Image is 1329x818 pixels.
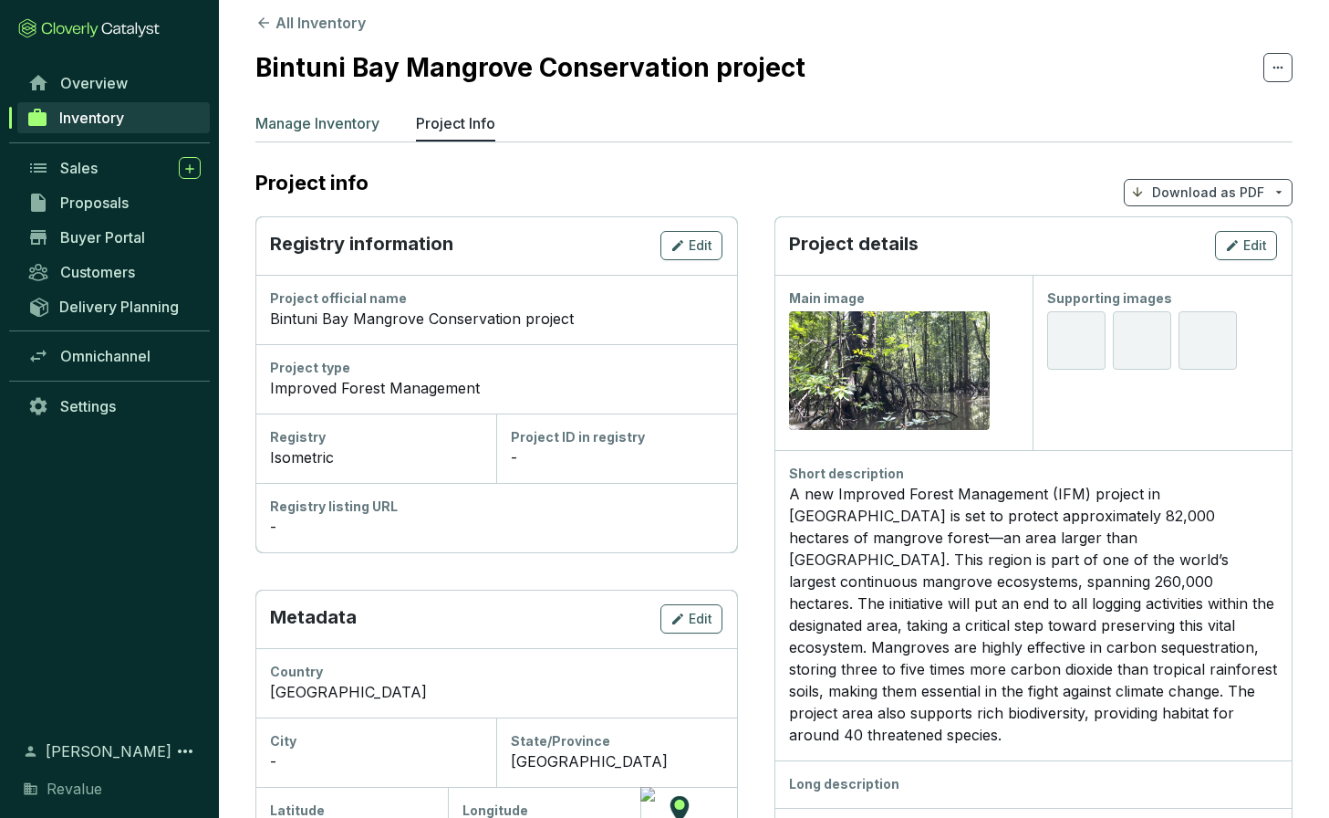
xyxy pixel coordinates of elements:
span: Omnichannel [60,347,151,365]
a: Overview [18,68,210,99]
span: Proposals [60,194,129,212]
div: Registry listing URL [270,498,722,516]
p: Manage Inventory [255,112,379,134]
span: Customers [60,263,135,281]
span: Overview [60,74,128,92]
div: Registry [270,428,482,446]
div: - [270,750,482,772]
span: Settings [60,397,116,415]
p: Registry information [270,231,453,260]
span: Edit [689,610,712,628]
a: Customers [18,257,210,288]
a: Omnichannel [18,341,210,372]
button: Edit [1215,231,1277,260]
div: City [270,732,482,750]
a: Proposals [18,187,210,218]
span: Inventory [59,109,124,127]
div: [GEOGRAPHIC_DATA] [270,681,722,703]
a: Sales [18,152,210,184]
span: Delivery Planning [59,298,179,316]
span: Edit [689,236,712,255]
a: Delivery Planning [18,291,210,321]
div: Main image [789,289,1019,308]
p: Metadata [270,604,357,634]
div: - [270,516,722,538]
a: Buyer Portal [18,222,210,253]
div: [GEOGRAPHIC_DATA] [511,750,722,772]
p: Project details [789,231,919,260]
div: A new Improved Forest Management (IFM) project in [GEOGRAPHIC_DATA] is set to protect approximate... [789,483,1278,746]
span: Buyer Portal [60,228,145,246]
a: Settings [18,391,210,422]
p: Project Info [416,112,495,134]
div: Project official name [270,289,722,308]
div: Project type [270,359,722,377]
p: Download as PDF [1152,184,1264,202]
button: Edit [660,604,722,634]
div: Supporting images [1047,289,1277,308]
div: Country [270,663,722,681]
h2: Bintuni Bay Mangrove Conservation project [255,48,805,87]
div: State/Province [511,732,722,750]
span: [PERSON_NAME] [46,740,171,762]
div: Short description [789,465,1278,483]
button: Edit [660,231,722,260]
div: Project ID in registry [511,428,722,446]
span: Revalue [47,778,102,800]
a: Inventory [17,102,210,133]
h2: Project info [255,171,387,194]
div: Improved Forest Management [270,377,722,399]
div: - [511,446,722,468]
div: Long description [789,775,1278,793]
span: Edit [1243,236,1267,255]
div: Bintuni Bay Mangrove Conservation project [270,308,722,330]
span: Sales [60,159,98,177]
button: All Inventory [255,12,366,34]
div: Isometric [270,446,482,468]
